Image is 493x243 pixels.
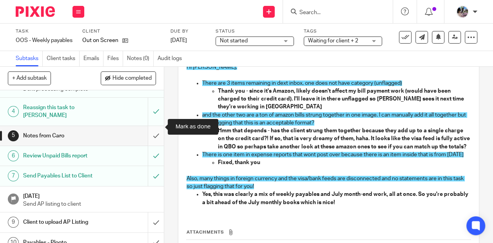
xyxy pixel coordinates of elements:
input: Search [299,9,369,16]
label: Status [216,28,294,35]
img: Screen%20Shot%202020-06-25%20at%209.49.30%20AM.png [456,5,469,18]
button: + Add subtask [8,71,51,85]
h1: [DATE] [23,190,156,200]
span: and the other two are a ton of amazon bills strung together in one image. I can manually add it a... [202,112,467,126]
p: Out on Screen [82,37,118,44]
h1: Review Unpaid Bills report [23,150,101,162]
label: Due by [170,28,206,35]
span: Hide completed [112,75,152,82]
span: There are 3 items remaining in dext inbox, one does not have category (unflagged) [202,80,402,86]
label: Client [82,28,161,35]
a: Client tasks [47,51,80,66]
a: Audit logs [158,51,186,66]
div: 9 [8,217,19,228]
strong: this was clearly a mix of weekly payables and July month-end work, all at once. So you're probabl... [202,192,469,205]
span: [DATE] [170,38,187,43]
strong: Thank you - since it's Amazon, likely doesn't affect my bill payment work (would have been charge... [218,88,465,110]
span: There is one item in expense reports that wont post over because there is an item inside that is ... [202,152,464,157]
label: Tags [304,28,382,35]
strong: Hmm that depends - has the client strung them together because they add up to a single charge on ... [218,128,471,150]
a: Notes (0) [127,51,154,66]
h1: Notes from Caro [23,130,101,142]
h1: Reassign this task to [PERSON_NAME] [23,102,101,122]
button: Hide completed [101,71,156,85]
span: Waiting for client + 2 [308,38,358,44]
div: 6 [8,150,19,161]
span: Attachments [187,230,224,234]
a: Emails [83,51,103,66]
span: Not started [220,38,248,44]
h1: Client to upload AP Listing [23,216,101,228]
img: Pixie [16,6,55,17]
div: 4 [8,106,19,117]
h1: Send Payables List to Client [23,170,101,182]
span: Hi [PERSON_NAME], [187,64,237,70]
strong: Yes, [202,192,212,197]
strong: Fixed, thank you [218,160,260,165]
div: OOS - Weekly payables [16,37,72,44]
div: 7 [8,170,19,181]
a: Files [107,51,123,66]
span: Also, many things in foreign currency and the visa/bank feeds are disconnected and no statements ... [187,176,465,189]
a: Subtasks [16,51,43,66]
p: Send AP listing to client [23,200,156,208]
div: 5 [8,130,19,141]
label: Task [16,28,72,35]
